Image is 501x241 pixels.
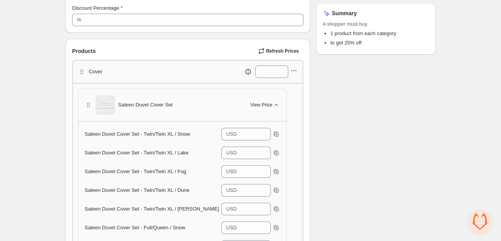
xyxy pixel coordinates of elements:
[226,205,236,213] div: USD
[246,99,285,111] button: View Price
[85,206,219,212] span: Sateen Duvet Cover Set - Twin/Twin XL / [PERSON_NAME]
[226,186,236,194] div: USD
[226,149,236,157] div: USD
[95,95,115,115] img: Sateen Duvet Cover Set
[332,9,357,17] h3: Summary
[77,16,81,24] div: %
[118,101,173,109] span: Sateen Duvet Cover Set
[72,4,123,12] label: Discount Percentage
[330,39,429,47] li: to get 25% off
[250,102,272,108] span: View Price
[255,46,303,57] button: Refresh Prices
[226,168,236,175] div: USD
[323,20,429,28] span: A shopper must buy
[330,30,429,37] li: 1 product from each category
[85,225,185,230] span: Sateen Duvet Cover Set - Full/Queen / Snow
[85,187,190,193] span: Sateen Duvet Cover Set - Twin/Twin XL / Dune
[226,224,236,232] div: USD
[89,68,102,76] p: Cover
[85,131,190,137] span: Sateen Duvet Cover Set - Twin/Twin XL / Snow
[85,150,189,156] span: Sateen Duvet Cover Set - Twin/Twin XL / Lake
[266,48,299,54] span: Refresh Prices
[72,47,96,55] span: Products
[85,168,186,174] span: Sateen Duvet Cover Set - Twin/Twin XL / Fog
[468,210,492,233] a: Open chat
[226,130,236,138] div: USD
